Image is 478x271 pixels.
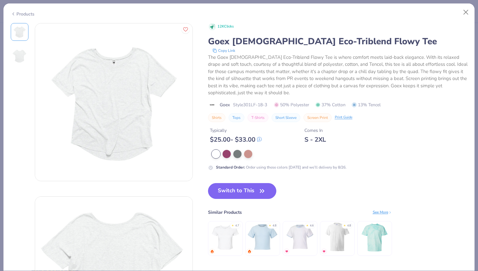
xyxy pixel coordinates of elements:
div: Print Guide [335,115,352,120]
span: 50% Polyester [274,102,309,108]
img: Front [12,24,27,40]
button: Screen Print [303,113,332,122]
button: copy to clipboard [211,47,237,54]
img: Back [12,48,27,64]
button: Close [460,6,472,18]
div: Similar Products [208,209,242,216]
img: Fresh Prints Mini Tee [248,222,278,252]
button: Like [181,25,190,34]
div: ★ [269,224,271,226]
div: 4.8 [273,224,276,228]
div: Goex [DEMOGRAPHIC_DATA] Eco-Triblend Flowy Tee [208,35,468,47]
span: Style 301LF-18-3 [233,102,267,108]
div: ★ [306,224,309,226]
strong: Standard Order : [216,165,245,170]
img: trending.gif [248,249,251,253]
span: Goex [220,102,230,108]
img: Bella + Canvas Ladies' Micro Ribbed Baby Tee [210,222,240,252]
img: Hanes Unisex 5.2 Oz. Comfortsoft Cotton T-Shirt [322,222,352,252]
div: 4.7 [235,224,239,228]
button: Switch to This [208,183,277,199]
img: brand logo [208,102,217,108]
div: The Goex [DEMOGRAPHIC_DATA] Eco-Triblend Flowy Tee is where comfort meets laid-back elegance. Wit... [208,54,468,96]
button: Shirts [208,113,225,122]
div: Products [11,11,34,17]
div: S - 2XL [304,136,326,144]
button: Tops [229,113,244,122]
span: 12K Clicks [218,24,234,29]
button: Short Sleeve [272,113,300,122]
div: $ 25.00 - $ 33.00 [210,136,262,144]
img: Comfort Colors Colorblast Heavyweight T-Shirt [359,222,389,252]
span: 13% Tencel [352,102,381,108]
img: Fresh Prints Ringer Mini Tee [285,222,315,252]
div: See More [373,209,392,215]
div: Typically [210,127,262,134]
div: ★ [231,224,234,226]
div: Order using these colors [DATE] and we’ll delivery by 8/26. [216,164,346,170]
span: 37% Cotton [316,102,346,108]
img: MostFav.gif [285,249,289,253]
div: 4.8 [347,224,351,228]
div: ★ [343,224,346,226]
img: Front [35,23,193,181]
img: trending.gif [210,249,214,253]
img: MostFav.gif [322,249,326,253]
div: Comes In [304,127,326,134]
div: 4.6 [310,224,314,228]
button: T-Shirts [248,113,268,122]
